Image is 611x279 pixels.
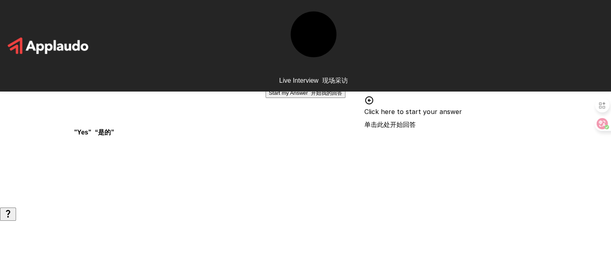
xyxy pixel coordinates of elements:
[279,77,348,85] p: Live Interview
[95,129,114,136] font: “是的”
[322,77,348,84] font: 现场采访
[311,90,342,96] font: 开始我的回答
[74,129,114,136] b: " Yes "
[266,88,345,98] button: Start my Answer 开始我的回答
